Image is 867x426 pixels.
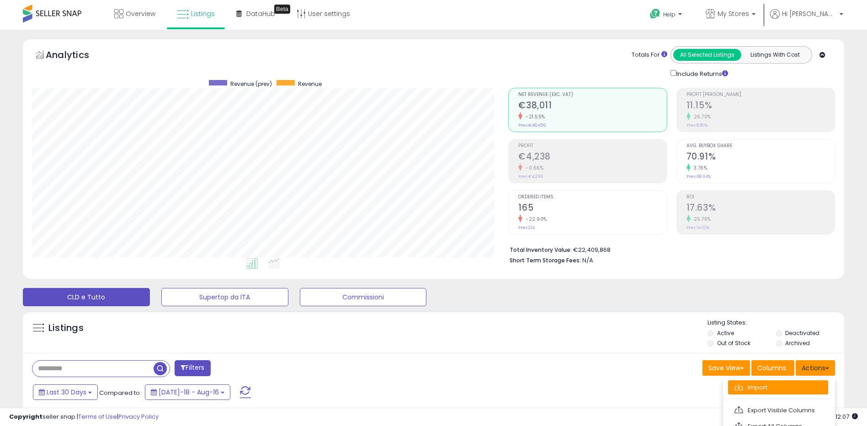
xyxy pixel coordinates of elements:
[518,122,546,128] small: Prev: €48,456
[99,389,141,397] span: Compared to:
[118,412,159,421] a: Privacy Policy
[191,9,215,18] span: Listings
[246,9,275,18] span: DataHub
[47,388,86,397] span: Last 30 Days
[751,360,794,376] button: Columns
[691,165,707,171] small: 3.76%
[510,256,581,264] b: Short Term Storage Fees:
[686,225,709,230] small: Prev: 14.02%
[717,339,750,347] label: Out of Stock
[757,363,786,373] span: Columns
[510,246,572,254] b: Total Inventory Value:
[686,100,835,112] h2: 11.15%
[686,174,711,179] small: Prev: 68.34%
[78,412,117,421] a: Terms of Use
[274,5,290,14] div: Tooltip anchor
[785,339,810,347] label: Archived
[518,202,666,215] h2: 165
[9,412,43,421] strong: Copyright
[649,8,661,20] i: Get Help
[230,80,272,88] span: Revenue (prev)
[522,216,547,223] small: -22.90%
[741,49,809,61] button: Listings With Cost
[686,151,835,164] h2: 70.91%
[582,256,593,265] span: N/A
[300,288,427,306] button: Commissioni
[686,122,707,128] small: Prev: 8.80%
[46,48,107,64] h5: Analytics
[522,165,543,171] small: -0.66%
[717,329,734,337] label: Active
[510,244,828,255] li: €22,409,868
[707,319,844,327] p: Listing States:
[686,202,835,215] h2: 17.63%
[518,174,543,179] small: Prev: €4,266
[663,11,676,18] span: Help
[9,413,159,421] div: seller snap | |
[686,92,835,97] span: Profit [PERSON_NAME]
[522,113,545,120] small: -21.55%
[518,225,535,230] small: Prev: 214
[145,384,230,400] button: [DATE]-18 - Aug-16
[518,92,666,97] span: Net Revenue (Exc. VAT)
[175,360,210,376] button: Filters
[643,1,691,30] a: Help
[159,388,219,397] span: [DATE]-18 - Aug-16
[298,80,322,88] span: Revenue
[632,51,667,59] div: Totals For
[691,216,711,223] small: 25.75%
[518,195,666,200] span: Ordered Items
[686,144,835,149] span: Avg. Buybox Share
[518,100,666,112] h2: €38,011
[23,288,150,306] button: CLD e Tutto
[673,49,741,61] button: All Selected Listings
[728,403,828,417] a: Export Visible Columns
[126,9,155,18] span: Overview
[702,360,750,376] button: Save View
[686,195,835,200] span: ROI
[518,144,666,149] span: Profit
[691,113,711,120] small: 26.70%
[48,322,84,335] h5: Listings
[770,9,843,30] a: Hi [PERSON_NAME]
[718,9,749,18] span: My Stores
[728,380,828,394] a: Import
[518,151,666,164] h2: €4,238
[796,360,835,376] button: Actions
[821,412,858,421] span: 2025-09-16 12:07 GMT
[785,329,819,337] label: Deactivated
[664,68,739,79] div: Include Returns
[33,384,98,400] button: Last 30 Days
[782,9,837,18] span: Hi [PERSON_NAME]
[161,288,288,306] button: Supertop da ITA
